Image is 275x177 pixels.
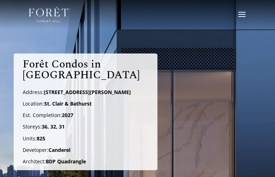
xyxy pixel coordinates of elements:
strong: Canderel [49,146,70,153]
p: Storeys: [23,124,149,135]
p: Address: [23,89,149,101]
p: Est. Completion: [23,112,149,124]
h1: Forêt Condos in [GEOGRAPHIC_DATA] [23,59,149,84]
span: St. Clair & Bathurst [44,100,92,107]
p: Location: [23,101,149,112]
p: Architect: [23,158,149,165]
b: BDP Quadrangle [46,158,86,165]
span: [STREET_ADDRESS][PERSON_NAME] [44,89,131,96]
strong: 825 [37,135,45,142]
p: Developer: [23,147,149,158]
b: 2027 [62,112,73,118]
strong: 36, 32, 31 [42,123,65,130]
p: Units: [23,135,149,147]
img: Foret Condos in Forest Hill [29,7,70,23]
